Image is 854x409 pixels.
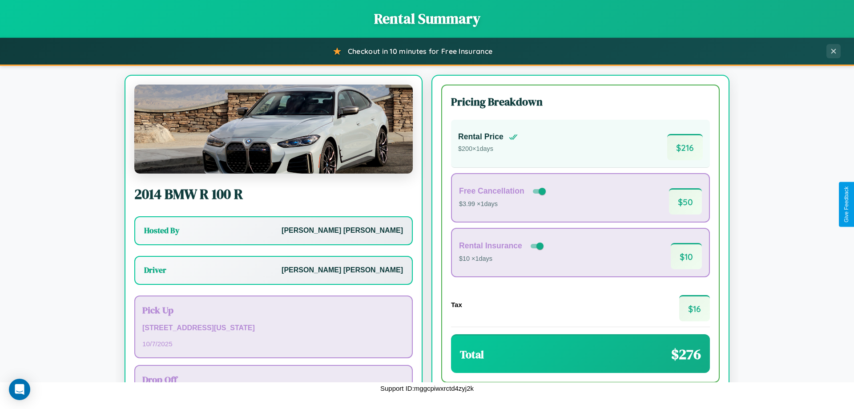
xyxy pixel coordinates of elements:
h3: Pick Up [142,304,405,316]
h2: 2014 BMW R 100 R [134,184,413,204]
div: Give Feedback [843,186,850,223]
h3: Hosted By [144,225,179,236]
h4: Rental Price [458,132,504,142]
p: 10 / 7 / 2025 [142,338,405,350]
span: $ 276 [671,344,701,364]
span: $ 16 [679,295,710,321]
p: $ 200 × 1 days [458,143,518,155]
span: $ 10 [671,243,702,269]
h1: Rental Summary [9,9,845,28]
p: [PERSON_NAME] [PERSON_NAME] [282,224,403,237]
div: Open Intercom Messenger [9,379,30,400]
h4: Free Cancellation [459,186,524,196]
p: [STREET_ADDRESS][US_STATE] [142,322,405,335]
p: [PERSON_NAME] [PERSON_NAME] [282,264,403,277]
img: BMW R 100 R [134,85,413,174]
h3: Total [460,347,484,362]
p: $10 × 1 days [459,253,545,265]
h4: Tax [451,301,462,308]
p: $3.99 × 1 days [459,198,548,210]
h3: Driver [144,265,166,275]
span: $ 50 [669,188,702,215]
h4: Rental Insurance [459,241,522,251]
span: Checkout in 10 minutes for Free Insurance [348,47,492,56]
span: $ 216 [667,134,703,160]
h3: Drop Off [142,373,405,386]
p: Support ID: mggcpiwxrctd4zyj2k [380,382,474,394]
h3: Pricing Breakdown [451,94,710,109]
